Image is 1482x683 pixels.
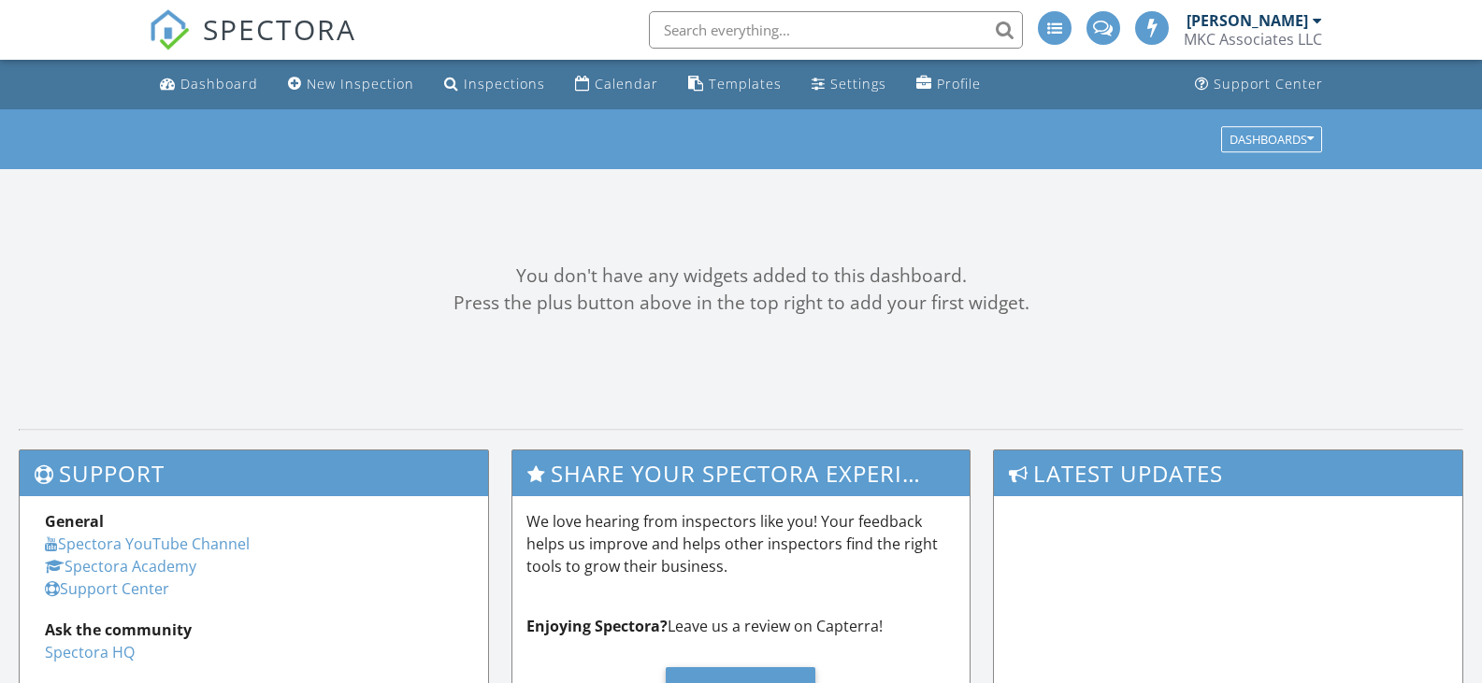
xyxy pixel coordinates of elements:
[681,67,789,102] a: Templates
[45,511,104,532] strong: General
[45,534,250,554] a: Spectora YouTube Channel
[1221,126,1322,152] button: Dashboards
[180,75,258,92] div: Dashboard
[512,450,970,496] h3: Share Your Spectora Experience
[45,578,169,599] a: Support Center
[568,67,666,102] a: Calendar
[19,290,1463,317] div: Press the plus button above in the top right to add your first widget.
[994,450,1462,496] h3: Latest Updates
[19,263,1463,290] div: You don't have any widgets added to this dashboard.
[45,556,196,576] a: Spectora Academy
[1187,67,1331,102] a: Support Center
[20,450,488,496] h3: Support
[526,510,956,577] p: We love hearing from inspectors like you! Your feedback helps us improve and helps other inspecto...
[595,75,658,92] div: Calendar
[149,25,356,64] a: SPECTORA
[437,67,553,102] a: Inspections
[804,67,894,102] a: Settings
[526,616,668,636] strong: Enjoying Spectora?
[909,67,988,102] a: Profile
[45,642,135,662] a: Spectora HQ
[526,615,956,637] p: Leave us a review on Capterra!
[1214,75,1323,92] div: Support Center
[709,75,782,92] div: Templates
[152,67,266,102] a: Dashboard
[1230,133,1314,146] div: Dashboards
[149,9,190,50] img: The Best Home Inspection Software - Spectora
[1187,11,1308,30] div: [PERSON_NAME]
[464,75,545,92] div: Inspections
[830,75,886,92] div: Settings
[203,9,356,49] span: SPECTORA
[937,75,981,92] div: Profile
[1184,30,1322,49] div: MKC Associates LLC
[45,619,463,641] div: Ask the community
[307,75,414,92] div: New Inspection
[281,67,422,102] a: New Inspection
[649,11,1023,49] input: Search everything...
